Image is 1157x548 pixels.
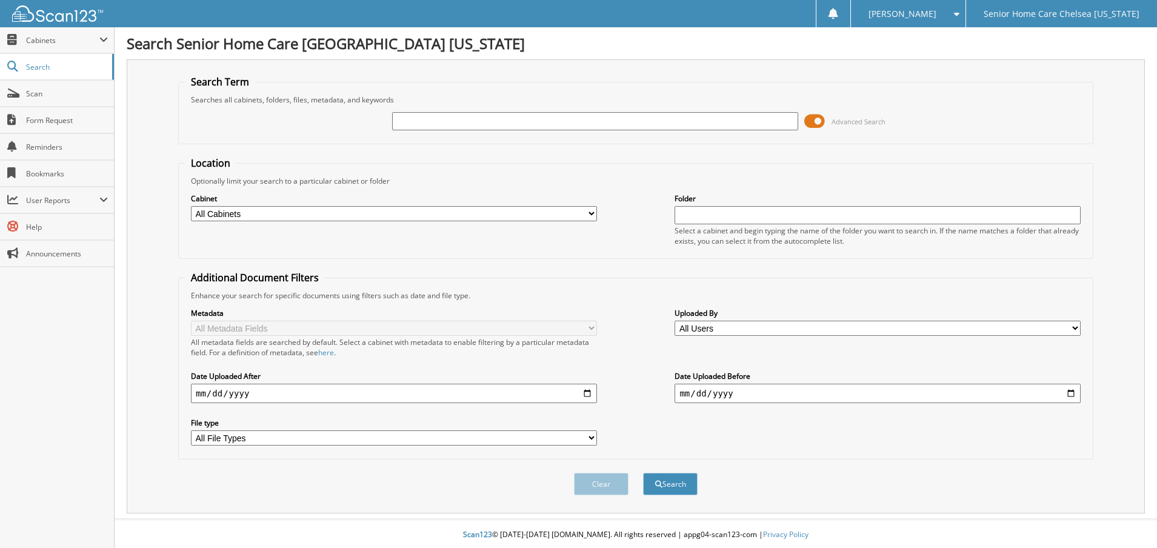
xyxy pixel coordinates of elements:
[675,226,1081,246] div: Select a cabinet and begin typing the name of the folder you want to search in. If the name match...
[643,473,698,495] button: Search
[763,529,809,540] a: Privacy Policy
[869,10,936,18] span: [PERSON_NAME]
[574,473,629,495] button: Clear
[191,337,597,358] div: All metadata fields are searched by default. Select a cabinet with metadata to enable filtering b...
[984,10,1139,18] span: Senior Home Care Chelsea [US_STATE]
[191,308,597,318] label: Metadata
[191,193,597,204] label: Cabinet
[318,347,334,358] a: here
[675,371,1081,381] label: Date Uploaded Before
[185,176,1087,186] div: Optionally limit your search to a particular cabinet or folder
[675,384,1081,403] input: end
[185,95,1087,105] div: Searches all cabinets, folders, files, metadata, and keywords
[26,35,99,45] span: Cabinets
[26,249,108,259] span: Announcements
[191,384,597,403] input: start
[26,195,99,206] span: User Reports
[463,529,492,540] span: Scan123
[12,5,103,22] img: scan123-logo-white.svg
[675,193,1081,204] label: Folder
[26,169,108,179] span: Bookmarks
[185,271,325,284] legend: Additional Document Filters
[191,418,597,428] label: File type
[185,290,1087,301] div: Enhance your search for specific documents using filters such as date and file type.
[26,222,108,232] span: Help
[185,156,236,170] legend: Location
[185,75,255,89] legend: Search Term
[26,89,108,99] span: Scan
[26,62,106,72] span: Search
[675,308,1081,318] label: Uploaded By
[26,115,108,125] span: Form Request
[191,371,597,381] label: Date Uploaded After
[26,142,108,152] span: Reminders
[832,117,885,126] span: Advanced Search
[1096,490,1157,548] iframe: Chat Widget
[127,33,1145,53] h1: Search Senior Home Care [GEOGRAPHIC_DATA] [US_STATE]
